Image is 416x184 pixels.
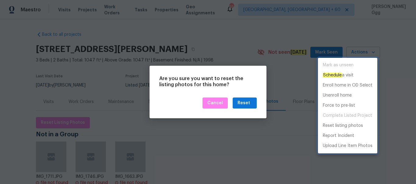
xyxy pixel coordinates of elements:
p: Enroll home in OD Select [323,82,372,89]
p: Report Incident [323,133,354,139]
p: a visit [323,72,354,79]
p: Upload Line Item Photos [323,143,372,149]
p: Unenroll home [323,92,352,99]
em: Schedule [323,73,342,78]
p: Reset listing photos [323,123,363,129]
p: Force to pre-list [323,102,355,109]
